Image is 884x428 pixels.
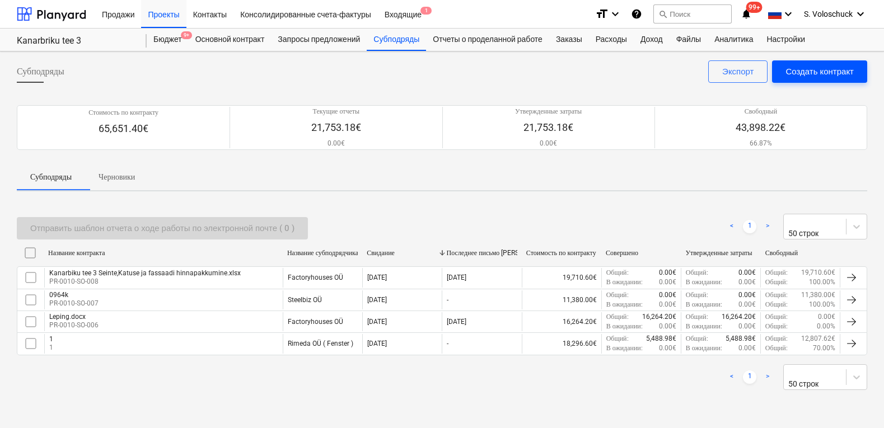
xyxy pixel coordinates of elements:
div: Последнее письмо [PERSON_NAME] [447,249,517,257]
p: PR-0010-SO-007 [49,299,99,308]
a: Основной контракт [189,29,272,51]
div: Создать контракт [785,64,854,79]
i: notifications [741,7,752,21]
a: Previous page [725,220,738,233]
a: Next page [761,370,774,384]
a: Субподряды [367,29,426,51]
div: Rimeda OÜ ( Fenster ) [288,340,353,347]
p: 1 [49,343,53,352]
p: Общий : [606,290,629,300]
div: 18,296.60€ [522,334,601,353]
p: В ожидании : [686,322,722,331]
div: [DATE] [367,296,387,304]
div: [DATE] [447,274,466,281]
p: Общий : [686,312,708,322]
a: Заказы [549,29,589,51]
a: Отчеты о проделанной работе [426,29,549,51]
div: Стоимость по контракту [526,249,597,257]
p: 16,264.20€ [642,312,676,322]
a: Расходы [589,29,634,51]
div: Factoryhouses OÜ [288,274,343,281]
p: 21,753.18€ [311,121,361,134]
span: Субподряды [17,65,64,78]
p: 100.00% [809,300,835,309]
a: Аналитика [708,29,760,51]
span: S. Voloschuck [804,10,853,18]
a: Доход [634,29,670,51]
p: Текущие отчеты [311,107,361,116]
a: Page 1 is your current page [743,220,756,233]
div: 16,264.20€ [522,312,601,331]
p: 100.00% [809,278,835,287]
p: 0.00€ [515,139,582,148]
a: Настройки [760,29,812,51]
button: Создать контракт [772,60,867,83]
div: 50 строк [788,379,830,388]
div: 19,710.60€ [522,268,601,287]
p: 65,651.40€ [88,122,158,135]
a: Бюджет9+ [147,29,189,51]
p: Общий : [765,344,788,353]
button: Поиск [653,4,732,23]
p: Общий : [686,290,708,300]
p: Общий : [686,268,708,278]
div: [DATE] [367,318,387,326]
div: [DATE] [367,340,387,347]
span: 1 [420,7,432,15]
a: Файлы [670,29,708,51]
div: Kanarbriku tee 3 [17,35,133,47]
p: Общий : [606,268,629,278]
p: 0.00€ [738,278,756,287]
i: База знаний [631,7,642,21]
p: 0.00€ [659,290,676,300]
p: 0.00€ [659,322,676,331]
p: 66.87% [736,139,785,148]
p: Общий : [606,312,629,322]
p: Общий : [765,268,788,278]
span: 99+ [746,2,763,13]
div: 0964k [49,291,99,299]
p: Общий : [765,322,788,331]
div: 50 строк [788,229,830,238]
a: Page 1 is your current page [743,370,756,384]
p: 5,488.98€ [646,334,676,344]
p: 0.00€ [738,290,756,300]
p: 0.00€ [659,278,676,287]
div: Совершено [606,249,676,257]
a: Запросы предложений [271,29,367,51]
div: Бюджет [147,29,189,51]
a: Next page [761,220,774,233]
p: Общий : [765,278,788,287]
span: search [658,10,667,18]
div: Свободный [765,249,836,257]
i: keyboard_arrow_down [854,7,867,21]
p: 0.00% [817,322,835,331]
p: 0.00€ [738,344,756,353]
p: 0.00€ [738,268,756,278]
div: [DATE] [367,274,387,281]
div: [DATE] [447,318,466,326]
div: Свидание [367,249,437,257]
i: keyboard_arrow_down [609,7,622,21]
p: Общий : [765,312,788,322]
p: В ожидании : [606,344,643,353]
span: 9+ [181,31,192,39]
div: - [447,340,448,347]
p: Общий : [606,334,629,344]
p: 0.00€ [738,322,756,331]
p: В ожидании : [606,278,643,287]
div: 1 [49,335,53,343]
div: - [447,296,448,304]
p: 0.00€ [659,344,676,353]
p: 19,710.60€ [801,268,835,278]
p: 16,264.20€ [722,312,756,322]
p: В ожидании : [606,300,643,309]
p: PR-0010-SO-008 [49,277,241,286]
